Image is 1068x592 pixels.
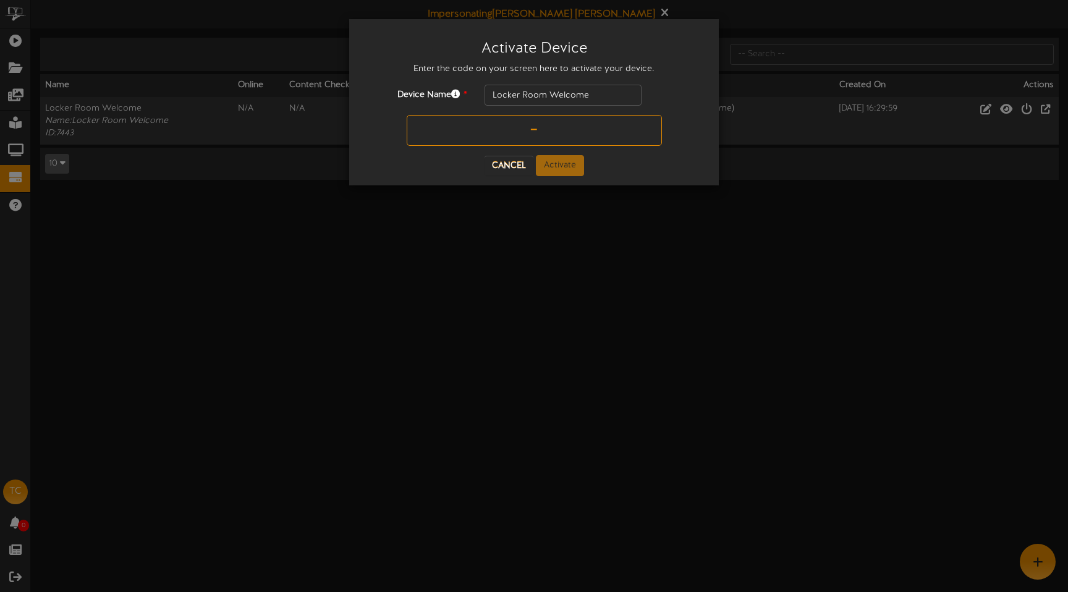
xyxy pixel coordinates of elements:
[358,63,710,85] div: Enter the code on your screen here to activate your device.
[358,85,475,101] label: Device Name
[407,115,662,146] input: -
[536,155,584,176] button: Activate
[368,41,700,57] h3: Activate Device
[485,156,533,175] button: Cancel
